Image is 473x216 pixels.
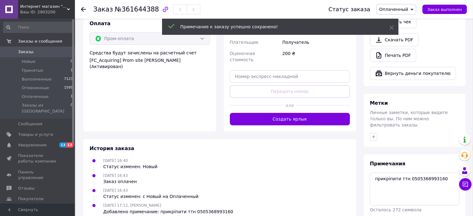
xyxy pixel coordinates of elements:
[81,6,86,12] div: Вернуться назад
[370,207,421,212] span: Осталось 272 символа
[370,110,448,127] span: Личные заметки, которые видите только вы. По ним можно фильтровать заказы
[18,49,33,55] span: Заказы
[379,7,408,12] span: Оплаченный
[370,33,419,46] a: Скачать PDF
[281,37,351,48] div: Получатель
[18,121,42,127] span: Сообщения
[71,68,73,73] span: 1
[103,193,198,200] div: Статус изменен: с Новый на Оплаченный
[281,48,351,65] div: 200 ₴
[59,142,66,148] span: 13
[71,59,73,64] span: 0
[93,6,113,13] span: Заказ
[22,76,52,82] span: Выполненные
[180,24,374,30] div: Примечание к заказу успешно сохранено!
[22,103,71,114] span: Заказы из [GEOGRAPHIC_DATA]
[64,85,73,91] span: 1595
[230,40,259,45] span: Плательщик
[18,142,46,148] span: Уведомления
[64,76,73,82] span: 7123
[284,102,296,108] span: или
[370,49,416,62] a: Печать PDF
[103,159,128,163] span: [DATE] 16:40
[103,178,137,185] div: Заказ оплачен
[18,169,58,181] span: Панель управления
[22,68,43,73] span: Принятые
[90,57,210,70] div: [FC_Acquiring] Prom site [PERSON_NAME] (Активирован)
[3,22,73,33] input: Поиск
[71,103,73,114] span: 0
[18,39,62,44] span: Заказы и сообщения
[22,94,49,99] span: Оплаченные
[18,132,53,137] span: Товары и услуги
[103,188,128,193] span: [DATE] 16:43
[370,100,388,106] span: Метки
[18,196,44,202] span: Покупатели
[427,7,462,12] span: Заказ выполнен
[71,94,73,99] span: 1
[22,59,35,64] span: Новые
[22,85,49,91] span: Отмененные
[230,70,350,83] input: Номер экспресс-накладной
[328,6,370,12] div: Статус заказа
[370,172,459,205] textarea: прикріпити ттн 0505368993160
[422,5,467,14] button: Заказ выполнен
[230,113,350,125] button: Создать ярлык
[230,51,255,62] span: Оценочная стоимость
[103,173,128,178] span: [DATE] 16:43
[20,4,67,9] span: Интернет магазин "ПижамаРама"
[370,67,456,80] button: Вернуть деньги покупателю
[90,145,134,151] span: История заказа
[90,50,210,70] div: Средства будут зачислены на расчетный счет
[103,209,233,215] div: Добавлено примечание: прикріпити ттн 0505368993160
[459,178,471,191] button: Чат с покупателем
[103,203,161,208] span: [DATE] 17:12, [PERSON_NAME]
[18,153,58,164] span: Показатели работы компании
[90,21,110,26] span: Оплата
[103,163,157,170] div: Статус изменен: Новый
[115,6,159,13] span: №361644388
[18,186,35,191] span: Отзывы
[20,9,75,15] div: Ваш ID: 2903200
[370,161,405,167] span: Примечания
[66,142,73,148] span: 13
